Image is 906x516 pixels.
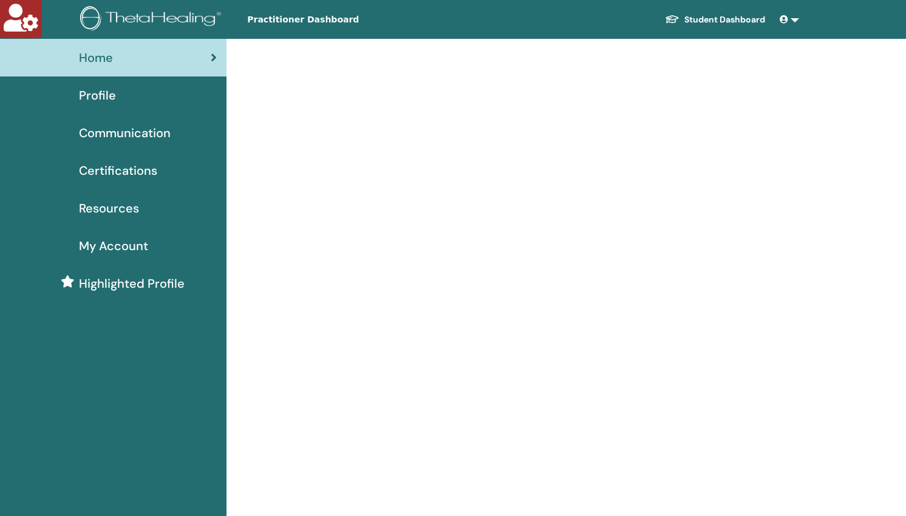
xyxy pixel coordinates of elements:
[79,237,148,255] span: My Account
[79,124,171,142] span: Communication
[79,161,157,180] span: Certifications
[79,199,139,217] span: Resources
[80,6,225,33] img: logo.png
[79,86,116,104] span: Profile
[247,13,429,26] span: Practitioner Dashboard
[665,14,679,24] img: graduation-cap-white.svg
[655,8,775,31] a: Student Dashboard
[79,274,185,293] span: Highlighted Profile
[79,49,113,67] span: Home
